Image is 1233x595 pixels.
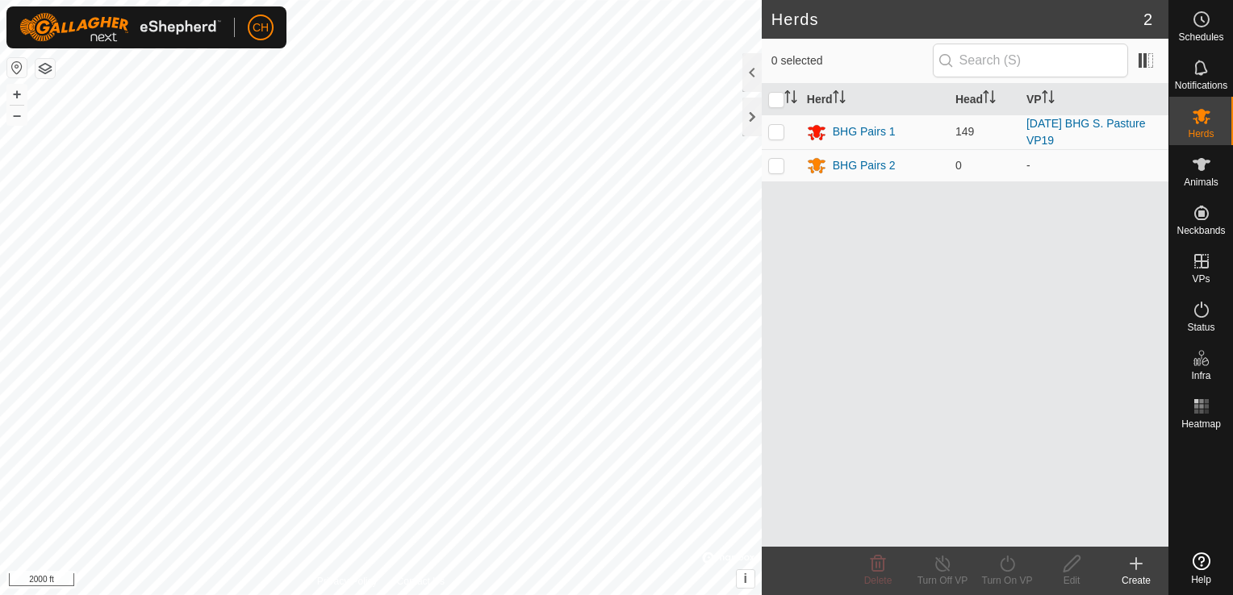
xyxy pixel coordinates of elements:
th: VP [1020,84,1168,115]
span: Heatmap [1181,419,1221,429]
span: 0 [955,159,962,172]
button: i [737,570,754,588]
span: Herds [1188,129,1214,139]
span: Neckbands [1177,226,1225,235]
span: Help [1191,575,1211,585]
p-sorticon: Activate to sort [833,93,846,106]
p-sorticon: Activate to sort [1042,93,1055,106]
input: Search (S) [933,44,1128,77]
button: + [7,85,27,104]
a: [DATE] BHG S. Pasture VP19 [1026,117,1146,147]
h2: Herds [771,10,1143,29]
span: 149 [955,125,974,138]
th: Head [949,84,1020,115]
span: Animals [1184,177,1218,187]
span: 2 [1143,7,1152,31]
span: Schedules [1178,32,1223,42]
div: BHG Pairs 1 [833,123,896,140]
span: VPs [1192,274,1210,284]
span: Delete [864,575,892,586]
span: CH [253,19,269,36]
div: Turn Off VP [910,573,975,588]
span: 0 selected [771,52,933,69]
div: Turn On VP [975,573,1039,588]
p-sorticon: Activate to sort [983,93,996,106]
a: Contact Us [397,574,445,589]
span: Infra [1191,371,1210,381]
td: - [1020,149,1168,181]
div: BHG Pairs 2 [833,157,896,174]
span: i [744,572,747,585]
button: Reset Map [7,58,27,77]
div: Create [1104,573,1168,588]
a: Help [1169,546,1233,591]
button: Map Layers [36,59,55,78]
button: – [7,106,27,125]
th: Herd [800,84,949,115]
span: Status [1187,322,1214,332]
a: Privacy Policy [317,574,378,589]
span: Notifications [1175,81,1227,90]
div: Edit [1039,573,1104,588]
img: Gallagher Logo [19,13,221,42]
p-sorticon: Activate to sort [784,93,797,106]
